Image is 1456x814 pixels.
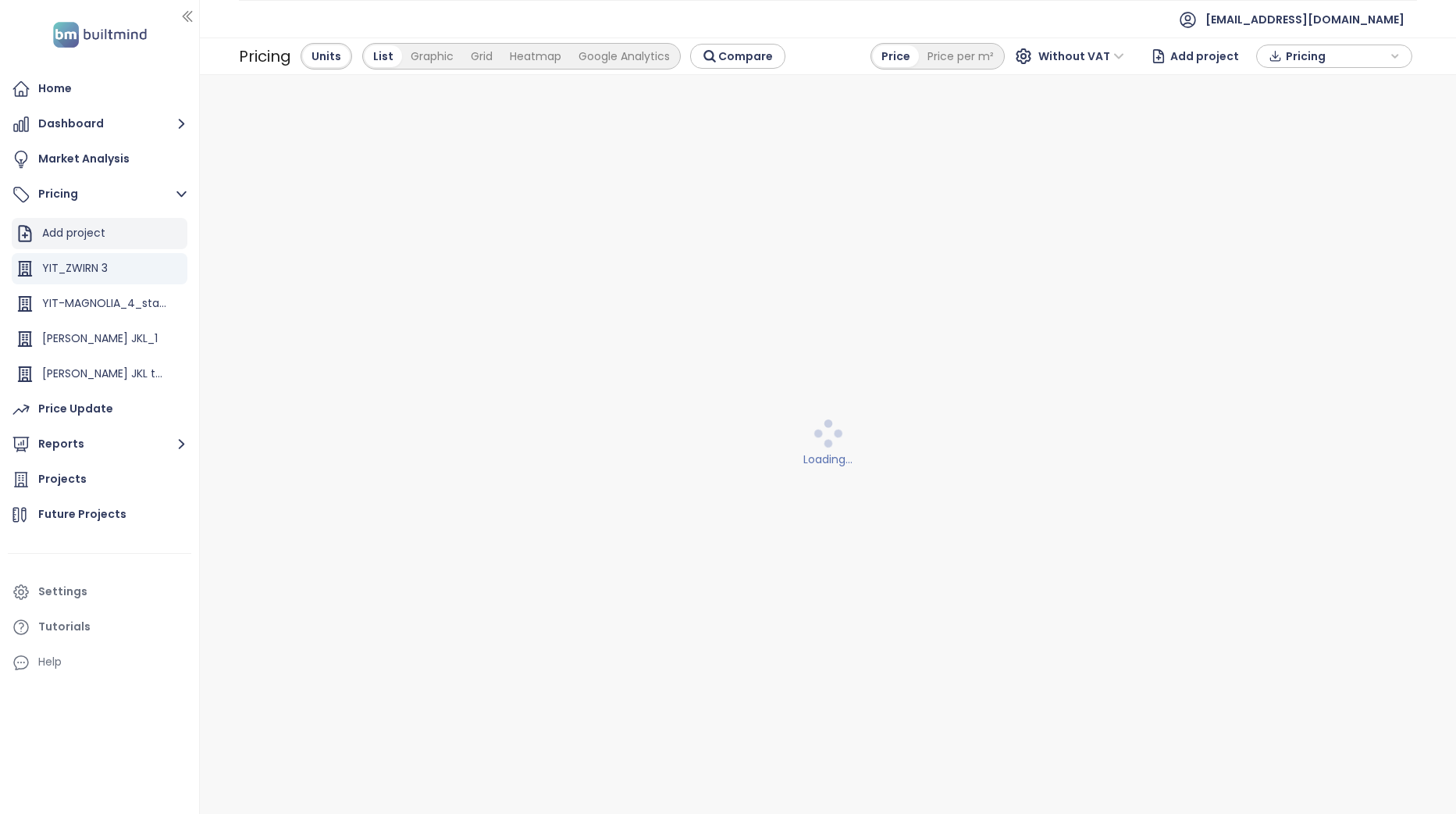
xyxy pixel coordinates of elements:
span: [EMAIL_ADDRESS][DOMAIN_NAME] [1205,1,1404,38]
div: Pricing [239,42,291,70]
div: Google Analytics [570,45,678,67]
button: Reports [8,429,191,460]
div: YIT_ZWIRN 3 [12,253,187,284]
div: Price [873,45,919,67]
button: Pricing [8,179,191,210]
span: Add project [1170,42,1239,70]
div: [PERSON_NAME] JKL test [12,359,187,390]
a: Projects [8,464,191,495]
span: Pricing [1286,45,1387,68]
a: Market Analysis [8,144,191,175]
div: Market Analysis [38,149,130,169]
span: Without VAT [1038,45,1124,68]
div: YIT-MAGNOLIA_4_startup pricelist [12,288,187,320]
div: [PERSON_NAME] JKL_1 [12,323,187,355]
div: Grid [462,45,501,67]
a: Tutorials [8,612,191,643]
div: YIT-MAGNOLIA_4_startup pricelist [42,294,168,313]
div: Home [38,79,72,98]
div: Future Projects [38,505,126,524]
div: button [1265,45,1404,68]
div: Help [8,647,191,678]
img: logo [48,19,151,51]
div: Price per m² [919,45,1002,67]
span: Compare [718,48,773,65]
a: Settings [8,577,191,608]
div: Settings [38,582,87,602]
div: Add project [12,218,187,249]
div: Heatmap [501,45,570,67]
div: Projects [38,469,87,489]
div: Add project [42,223,105,243]
div: [PERSON_NAME] JKL test [42,364,168,384]
div: Tutorials [38,617,91,637]
button: Compare [690,44,785,69]
a: Price Update [8,394,191,425]
div: [PERSON_NAME] JKL_1 [42,329,158,348]
button: Dashboard [8,109,191,140]
div: YIT_ZWIRN 3 [42,259,108,278]
div: Price Update [38,399,113,419]
a: Home [8,73,191,105]
div: Graphic [402,45,462,67]
a: Future Projects [8,499,191,530]
div: Loading... [210,451,1447,468]
div: List [365,45,402,67]
div: Help [38,652,62,672]
div: Units [303,45,350,67]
